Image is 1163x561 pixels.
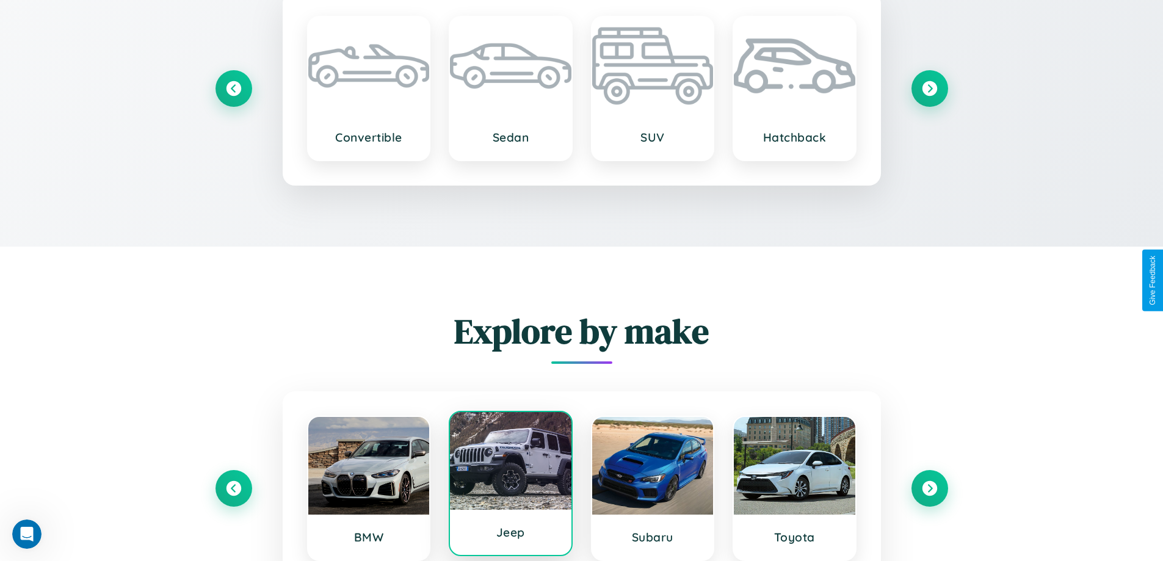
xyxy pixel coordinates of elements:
h3: Jeep [462,525,559,540]
h3: Toyota [746,530,843,545]
h2: Explore by make [216,308,948,355]
h3: Convertible [321,130,418,145]
h3: SUV [604,130,701,145]
div: Give Feedback [1148,256,1157,305]
h3: Sedan [462,130,559,145]
h3: BMW [321,530,418,545]
h3: Subaru [604,530,701,545]
h3: Hatchback [746,130,843,145]
iframe: Intercom live chat [12,519,42,549]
